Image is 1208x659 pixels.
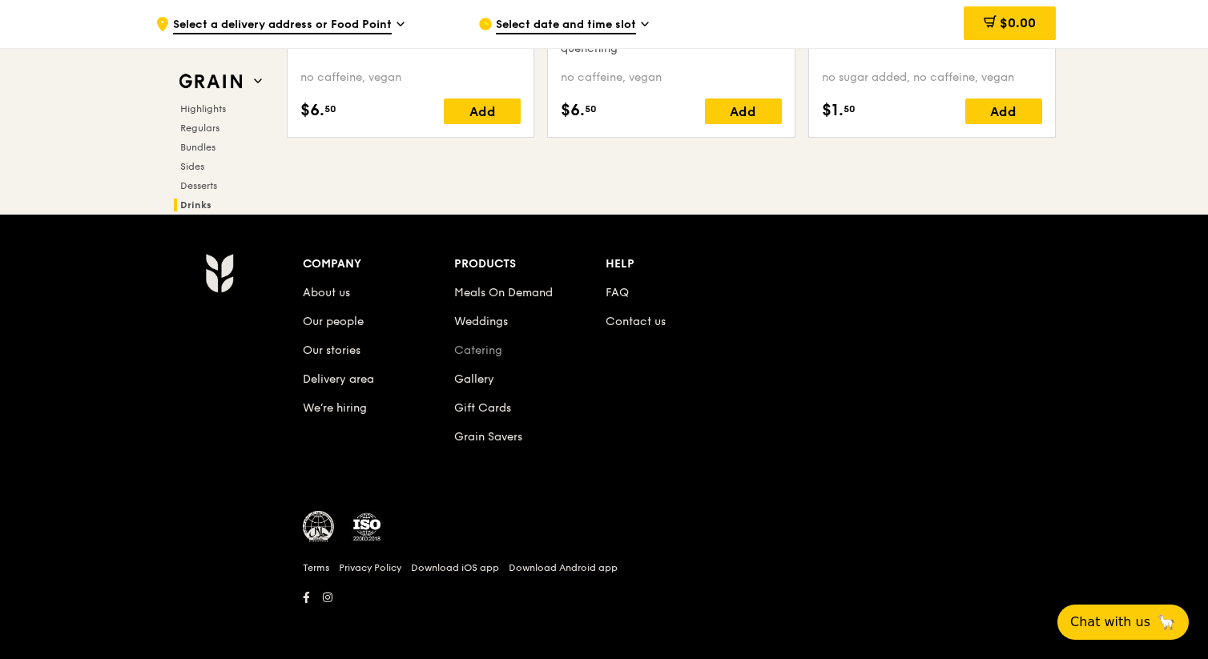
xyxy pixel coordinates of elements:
div: Add [705,98,782,124]
span: Select date and time slot [496,17,636,34]
a: Contact us [606,315,666,328]
img: MUIS Halal Certified [303,511,335,543]
div: Products [454,253,606,275]
div: no caffeine, vegan [561,70,781,86]
div: Add [444,98,521,124]
span: 🦙 [1157,613,1176,632]
span: Regulars [180,123,219,134]
span: Drinks [180,199,211,211]
span: Highlights [180,103,226,115]
a: Weddings [454,315,508,328]
a: Meals On Demand [454,286,553,299]
span: $1. [822,98,844,123]
span: Chat with us [1070,613,1150,632]
a: Delivery area [303,372,374,386]
span: $6. [300,98,324,123]
img: ISO Certified [351,511,383,543]
div: Add [965,98,1042,124]
span: 50 [324,102,336,115]
div: Company [303,253,454,275]
div: no caffeine, vegan [300,70,521,86]
div: Help [606,253,757,275]
a: Our people [303,315,364,328]
a: Terms [303,561,329,574]
img: Grain [205,253,233,293]
a: We’re hiring [303,401,367,415]
div: no sugar added, no caffeine, vegan [822,70,1042,86]
span: $6. [561,98,585,123]
a: Our stories [303,344,360,357]
a: About us [303,286,350,299]
a: Catering [454,344,502,357]
a: FAQ [606,286,629,299]
a: Gallery [454,372,494,386]
button: Chat with us🦙 [1057,605,1189,640]
span: 50 [585,102,597,115]
a: Grain Savers [454,430,522,444]
a: Download iOS app [411,561,499,574]
h6: Revision [143,609,1065,621]
span: $0.00 [1000,15,1036,30]
img: Grain web logo [174,67,248,96]
a: Download Android app [509,561,618,574]
span: Desserts [180,180,217,191]
span: Sides [180,161,204,172]
span: Bundles [180,142,215,153]
span: Select a delivery address or Food Point [173,17,392,34]
span: 50 [844,102,856,115]
a: Gift Cards [454,401,511,415]
a: Privacy Policy [339,561,401,574]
